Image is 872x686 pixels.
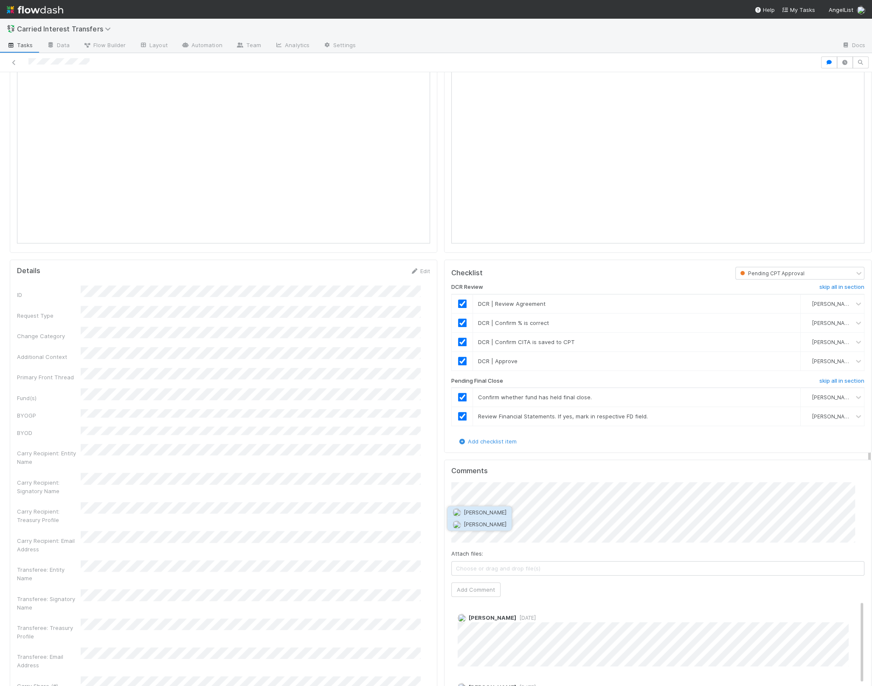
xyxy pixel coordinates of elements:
button: [PERSON_NAME] [447,518,512,530]
span: Confirm whether fund has held final close. [478,394,592,401]
span: [PERSON_NAME] [812,339,854,345]
button: Add Comment [451,582,501,597]
div: Transferee: Email Address [17,652,81,669]
img: avatar_c597f508-4d28-4c7c-92e0-bd2d0d338f8e.png [453,508,461,517]
a: Automation [174,39,229,53]
img: avatar_93b89fca-d03a-423a-b274-3dd03f0a621f.png [804,394,811,401]
div: Transferee: Signatory Name [17,595,81,612]
span: [PERSON_NAME] [812,300,854,307]
a: Flow Builder [76,39,132,53]
span: My Tasks [782,6,815,13]
a: Data [40,39,76,53]
span: DCR | Review Agreement [478,300,546,307]
span: Pending CPT Approval [738,270,804,277]
span: Review Financial Statements. If yes, mark in respective FD field. [478,413,648,420]
span: Tasks [7,41,33,49]
h6: skip all in section [819,378,864,384]
div: Help [754,6,775,14]
span: [PERSON_NAME] [464,521,506,528]
img: logo-inverted-e16ddd16eac7371096b0.svg [7,3,63,17]
h5: Details [17,267,40,275]
img: avatar_93b89fca-d03a-423a-b274-3dd03f0a621f.png [804,413,811,420]
img: avatar_93b89fca-d03a-423a-b274-3dd03f0a621f.png [804,300,811,307]
div: Change Category [17,332,81,340]
div: Carry Recipient: Entity Name [17,449,81,466]
a: Layout [132,39,174,53]
span: Choose or drag and drop file(s) [452,562,864,575]
span: [PERSON_NAME] [812,413,854,420]
span: [PERSON_NAME] [464,509,506,516]
div: BYOGP [17,411,81,420]
div: Request Type [17,311,81,320]
label: Attach files: [451,549,483,558]
div: Carry Recipient: Signatory Name [17,478,81,495]
a: My Tasks [782,6,815,14]
h6: Pending Final Close [451,378,503,384]
img: avatar_d055a153-5d46-4590-b65c-6ad68ba65107.png [453,520,461,529]
span: Flow Builder [83,41,126,49]
div: Transferee: Entity Name [17,565,81,582]
div: Additional Context [17,353,81,361]
div: BYOD [17,429,81,437]
a: Edit [410,268,430,274]
h5: Checklist [451,269,483,277]
h5: Comments [451,467,864,475]
a: Analytics [268,39,316,53]
div: Fund(s) [17,394,81,402]
div: Transferee: Treasury Profile [17,624,81,641]
h6: skip all in section [819,284,864,291]
span: DCR | Approve [478,358,518,364]
span: AngelList [829,6,853,13]
img: avatar_d055a153-5d46-4590-b65c-6ad68ba65107.png [458,614,466,622]
img: avatar_93b89fca-d03a-423a-b274-3dd03f0a621f.png [804,339,811,345]
img: avatar_93b89fca-d03a-423a-b274-3dd03f0a621f.png [804,319,811,326]
span: [PERSON_NAME] [812,319,854,326]
a: Settings [316,39,363,53]
span: DCR | Confirm CITA is saved to CPT [478,339,575,345]
span: [DATE] [516,615,536,621]
h6: DCR Review [451,284,483,291]
a: skip all in section [819,378,864,388]
div: Carry Recipient: Email Address [17,536,81,553]
span: Carried Interest Transfers [17,25,115,33]
a: Docs [835,39,872,53]
span: [PERSON_NAME] [812,394,854,401]
span: DCR | Confirm % is correct [478,319,549,326]
span: [PERSON_NAME] [469,614,516,621]
img: avatar_93b89fca-d03a-423a-b274-3dd03f0a621f.png [857,6,865,14]
div: Primary Front Thread [17,373,81,381]
a: skip all in section [819,284,864,294]
span: 💱 [7,25,15,32]
a: Team [229,39,268,53]
img: avatar_93b89fca-d03a-423a-b274-3dd03f0a621f.png [804,358,811,364]
div: ID [17,291,81,299]
a: Add checklist item [458,438,517,445]
button: [PERSON_NAME] [447,506,512,518]
span: [PERSON_NAME] [812,358,854,364]
div: Carry Recipient: Treasury Profile [17,507,81,524]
